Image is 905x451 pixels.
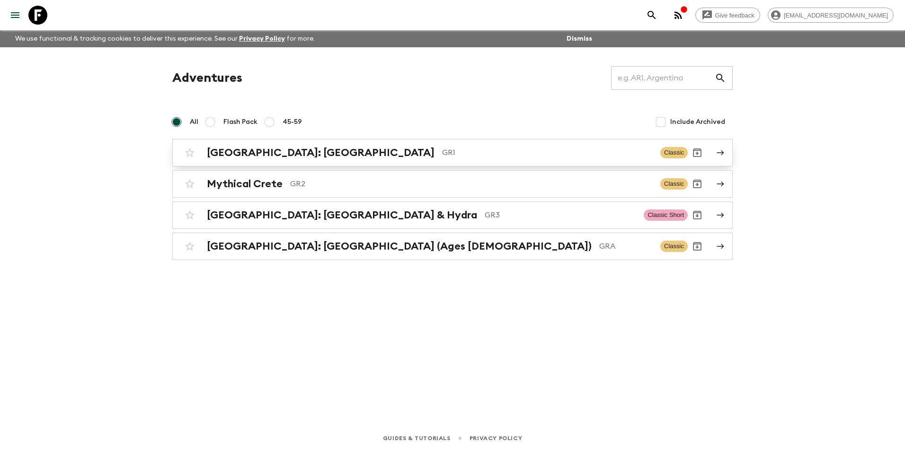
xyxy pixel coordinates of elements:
[207,178,283,190] h2: Mythical Crete
[688,174,707,193] button: Archive
[688,237,707,256] button: Archive
[644,209,688,221] span: Classic Short
[207,209,477,221] h2: [GEOGRAPHIC_DATA]: [GEOGRAPHIC_DATA] & Hydra
[695,8,760,23] a: Give feedback
[670,117,725,127] span: Include Archived
[383,433,451,443] a: Guides & Tutorials
[564,32,594,45] button: Dismiss
[688,143,707,162] button: Archive
[290,178,653,190] p: GR2
[611,65,715,91] input: e.g. AR1, Argentina
[768,8,894,23] div: [EMAIL_ADDRESS][DOMAIN_NAME]
[172,201,733,229] a: [GEOGRAPHIC_DATA]: [GEOGRAPHIC_DATA] & HydraGR3Classic ShortArchive
[660,178,688,190] span: Classic
[172,233,733,260] a: [GEOGRAPHIC_DATA]: [GEOGRAPHIC_DATA] (Ages [DEMOGRAPHIC_DATA])GRAClassicArchive
[688,206,707,225] button: Archive
[6,6,25,25] button: menu
[190,117,198,127] span: All
[172,170,733,198] a: Mythical CreteGR2ClassicArchive
[710,12,760,19] span: Give feedback
[485,209,636,221] p: GR3
[660,147,688,158] span: Classic
[207,240,592,252] h2: [GEOGRAPHIC_DATA]: [GEOGRAPHIC_DATA] (Ages [DEMOGRAPHIC_DATA])
[11,30,319,47] p: We use functional & tracking cookies to deliver this experience. See our for more.
[779,12,893,19] span: [EMAIL_ADDRESS][DOMAIN_NAME]
[223,117,257,127] span: Flash Pack
[470,433,522,443] a: Privacy Policy
[599,241,653,252] p: GRA
[172,69,242,87] h1: Adventures
[239,35,285,42] a: Privacy Policy
[207,147,435,159] h2: [GEOGRAPHIC_DATA]: [GEOGRAPHIC_DATA]
[283,117,302,127] span: 45-59
[660,241,688,252] span: Classic
[172,139,733,166] a: [GEOGRAPHIC_DATA]: [GEOGRAPHIC_DATA]GR1ClassicArchive
[642,6,661,25] button: search adventures
[442,147,653,158] p: GR1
